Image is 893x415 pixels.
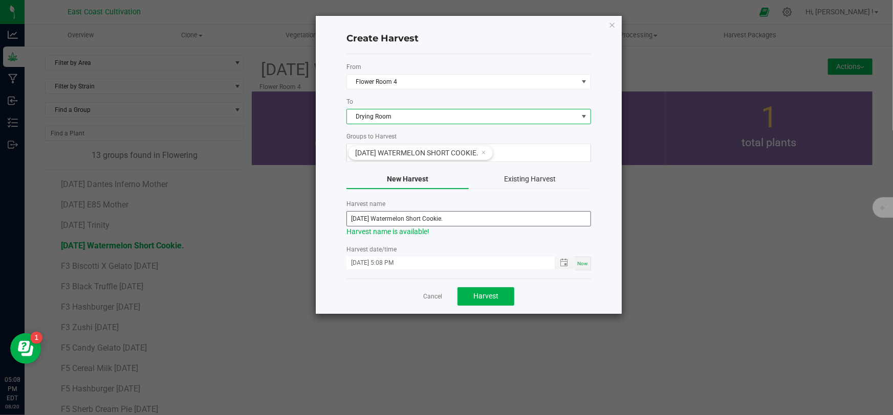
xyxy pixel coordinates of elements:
label: Harvest date/time [346,245,591,254]
span: Toggle popup [555,257,575,269]
span: Harvest [473,292,498,300]
button: New Harvest [346,170,469,189]
span: [DATE] Watermelon Short Cookie. [355,149,478,157]
input: MM/dd/yyyy HH:MM a [346,257,544,269]
span: Now [577,261,588,266]
span: Drying Room [347,109,578,124]
button: Harvest [458,287,514,306]
button: Existing Harvest [469,170,591,189]
input: e.g. CR1-2021-01-01 [346,211,591,226]
iframe: Resource center unread badge [30,332,42,344]
label: To [346,97,591,106]
label: From [346,62,591,72]
label: Harvest name [346,199,591,209]
span: Flower Room 4 [347,75,578,89]
iframe: Resource center [10,333,41,364]
label: Groups to Harvest [346,132,591,141]
a: Cancel [423,292,442,301]
div: Harvest name is available! [346,226,591,237]
h4: Create Harvest [346,32,591,45]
